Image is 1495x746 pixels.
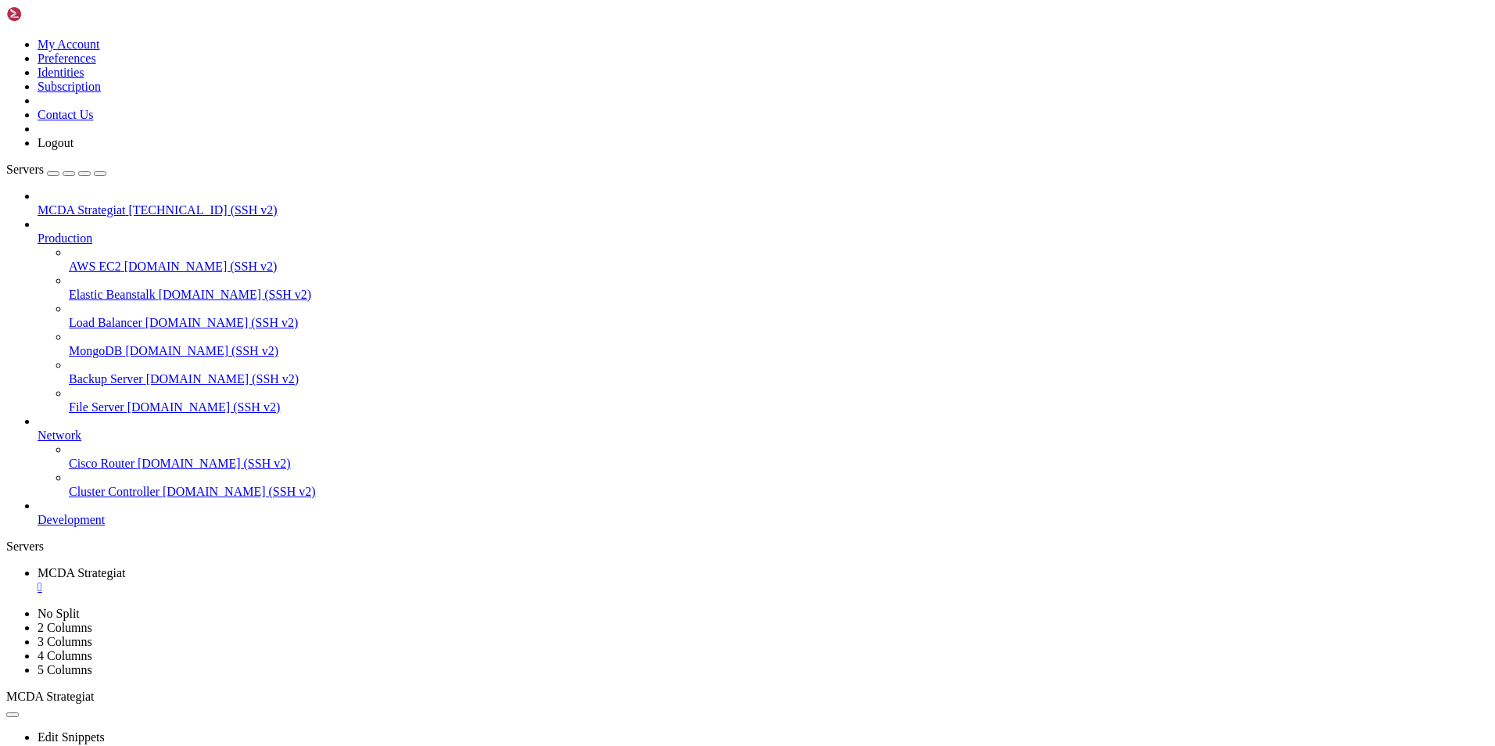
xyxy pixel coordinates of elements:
[6,541,1292,555] x-row: [DATE] 16:53:01,222 - freqtrade.worker - INFO - Bot heartbeat. PID=1, version='2025.9', state='RU...
[6,400,1292,414] x-row: [DATE] 16:43:01,182 - freqtrade.worker - INFO - Bot heartbeat. PID=1, version='2025.9', state='RU...
[6,386,1292,400] x-row: [DATE] 16:42:01,179 - freqtrade.worker - INFO - Bot heartbeat. PID=1, version='2025.9', state='RU...
[124,260,278,273] span: [DOMAIN_NAME] (SSH v2)
[159,288,312,301] span: [DOMAIN_NAME] (SSH v2)
[69,246,1489,274] li: AWS EC2 [DOMAIN_NAME] (SSH v2)
[6,527,1292,541] x-row: [DATE] 16:52:01,218 - freqtrade.worker - INFO - Bot heartbeat. PID=1, version='2025.9', state='RU...
[6,217,1292,231] x-row: [DATE] 16:30:01,123 - freqtrade.worker - INFO - Bot heartbeat. PID=1, version='2025.9', state='RU...
[6,429,1292,443] x-row: [DATE] 16:45:01,192 - freqtrade.worker - INFO - Bot heartbeat. PID=1, version='2025.9', state='RU...
[38,203,125,217] span: MCDA Strategiat
[6,260,1292,274] x-row: [DATE] 16:33:01,136 - freqtrade.worker - INFO - Bot heartbeat. PID=1, version='2025.9', state='RU...
[69,260,1489,274] a: AWS EC2 [DOMAIN_NAME] (SSH v2)
[69,471,1489,499] li: Cluster Controller [DOMAIN_NAME] (SSH v2)
[6,626,1292,640] x-row: root@ubuntu-4gb-hel1-1:~#
[6,372,1292,386] x-row: [DATE] 16:41:01,171 - freqtrade.worker - INFO - Bot heartbeat. PID=1, version='2025.9', state='RU...
[69,457,134,470] span: Cisco Router
[6,175,1292,189] x-row: [DATE] 16:27:01,111 - freqtrade.worker - INFO - Bot heartbeat. PID=1, version='2025.9', state='RU...
[6,246,1292,260] x-row: [DATE] 16:32:01,130 - freqtrade.worker - INFO - Bot heartbeat. PID=1, version='2025.9', state='RU...
[6,540,1489,554] div: Servers
[127,400,281,414] span: [DOMAIN_NAME] (SSH v2)
[38,136,73,149] a: Logout
[6,471,1292,485] x-row: [DATE] 16:48:01,203 - freqtrade.worker - INFO - Bot heartbeat. PID=1, version='2025.9', state='RU...
[38,566,125,579] span: MCDA Strategiat
[69,316,1489,330] a: Load Balancer [DOMAIN_NAME] (SSH v2)
[38,66,84,79] a: Identities
[38,635,92,648] a: 3 Columns
[6,48,1292,63] x-row: [DATE] 16:18:01,073 - freqtrade.worker - INFO - Bot heartbeat. PID=1, version='2025.9', state='RU...
[38,189,1489,217] li: MCDA Strategiat [TECHNICAL_ID] (SSH v2)
[6,555,1292,569] x-row: [DATE] 16:54:01,226 - freqtrade.worker - INFO - Bot heartbeat. PID=1, version='2025.9', state='RU...
[38,513,1489,527] a: Development
[38,38,100,51] a: My Account
[69,400,1489,414] a: File Server [DOMAIN_NAME] (SSH v2)
[163,485,316,498] span: [DOMAIN_NAME] (SSH v2)
[190,626,197,640] div: (26, 44)
[38,108,94,121] a: Contact Us
[38,663,92,676] a: 5 Columns
[6,330,1292,344] x-row: [DATE] 16:38:01,158 - freqtrade.worker - INFO - Bot heartbeat. PID=1, version='2025.9', state='RU...
[38,231,92,245] span: Production
[6,612,1292,626] x-row: [DATE] 16:58:01,243 - freqtrade.worker - INFO - Bot heartbeat. PID=1, version='2025.9', state='RU...
[69,330,1489,358] li: MongoDB [DOMAIN_NAME] (SSH v2)
[6,77,1292,91] x-row: [DATE] 16:20:01,082 - freqtrade.worker - INFO - Bot heartbeat. PID=1, version='2025.9', state='RU...
[38,580,1489,594] a: 
[38,513,105,526] span: Development
[6,231,1292,246] x-row: [DATE] 16:31:01,127 - freqtrade.worker - INFO - Bot heartbeat. PID=1, version='2025.9', state='RU...
[6,583,1292,597] x-row: [DATE] 16:56:01,234 - freqtrade.worker - INFO - Bot heartbeat. PID=1, version='2025.9', state='RU...
[6,288,1292,302] x-row: [DATE] 16:35:01,145 - freqtrade.worker - INFO - Bot heartbeat. PID=1, version='2025.9', state='RU...
[69,260,121,273] span: AWS EC2
[125,344,278,357] span: [DOMAIN_NAME] (SSH v2)
[69,485,1489,499] a: Cluster Controller [DOMAIN_NAME] (SSH v2)
[6,358,1292,372] x-row: [DATE] 16:40:01,166 - freqtrade.worker - INFO - Bot heartbeat. PID=1, version='2025.9', state='RU...
[6,569,1292,583] x-row: [DATE] 16:55:01,230 - freqtrade.worker - INFO - Bot heartbeat. PID=1, version='2025.9', state='RU...
[6,34,1292,48] x-row: [DATE] 16:17:01,067 - freqtrade.worker - INFO - Bot heartbeat. PID=1, version='2025.9', state='RU...
[6,161,1292,175] x-row: [DATE] 16:26:01,107 - freqtrade.worker - INFO - Bot heartbeat. PID=1, version='2025.9', state='RU...
[6,105,1292,119] x-row: [DATE] 16:22:01,090 - freqtrade.worker - INFO - Bot heartbeat. PID=1, version='2025.9', state='RU...
[38,429,1489,443] a: Network
[69,288,1489,302] a: Elastic Beanstalk [DOMAIN_NAME] (SSH v2)
[69,344,1489,358] a: MongoDB [DOMAIN_NAME] (SSH v2)
[6,597,1292,612] x-row: [DATE] 16:57:01,238 - freqtrade.worker - INFO - Bot heartbeat. PID=1, version='2025.9', state='RU...
[38,231,1489,246] a: Production
[38,80,101,93] a: Subscription
[69,316,142,329] span: Load Balancer
[6,274,1292,288] x-row: [DATE] 16:34:01,141 - freqtrade.worker - INFO - Bot heartbeat. PID=1, version='2025.9', state='RU...
[69,344,122,357] span: MongoDB
[6,163,106,176] a: Servers
[69,274,1489,302] li: Elastic Beanstalk [DOMAIN_NAME] (SSH v2)
[69,457,1489,471] a: Cisco Router [DOMAIN_NAME] (SSH v2)
[38,649,92,662] a: 4 Columns
[6,91,1292,105] x-row: [DATE] 16:21:01,086 - freqtrade.worker - INFO - Bot heartbeat. PID=1, version='2025.9', state='RU...
[69,358,1489,386] li: Backup Server [DOMAIN_NAME] (SSH v2)
[6,344,1292,358] x-row: [DATE] 16:39:01,162 - freqtrade.worker - INFO - Bot heartbeat. PID=1, version='2025.9', state='RU...
[6,20,1292,34] x-row: [DATE] 16:16:01,063 - freqtrade.worker - INFO - Bot heartbeat. PID=1, version='2025.9', state='RU...
[38,414,1489,499] li: Network
[138,457,291,470] span: [DOMAIN_NAME] (SSH v2)
[69,386,1489,414] li: File Server [DOMAIN_NAME] (SSH v2)
[69,288,156,301] span: Elastic Beanstalk
[69,400,124,414] span: File Server
[6,163,44,176] span: Servers
[6,302,1292,316] x-row: [DATE] 16:36:01,149 - freqtrade.worker - INFO - Bot heartbeat. PID=1, version='2025.9', state='RU...
[38,52,96,65] a: Preferences
[128,203,277,217] span: [TECHNICAL_ID] (SSH v2)
[6,147,1292,161] x-row: [DATE] 16:25:01,103 - freqtrade.worker - INFO - Bot heartbeat. PID=1, version='2025.9', state='RU...
[38,499,1489,527] li: Development
[38,730,105,744] a: Edit Snippets
[6,189,1292,203] x-row: [DATE] 16:28:01,115 - freqtrade.worker - INFO - Bot heartbeat. PID=1, version='2025.9', state='RU...
[6,457,1292,471] x-row: [DATE] 16:47:01,199 - freqtrade.worker - INFO - Bot heartbeat. PID=1, version='2025.9', state='RU...
[38,621,92,634] a: 2 Columns
[6,499,1292,513] x-row: [DATE] 16:50:01,211 - freqtrade.worker - INFO - Bot heartbeat. PID=1, version='2025.9', state='RU...
[38,217,1489,414] li: Production
[145,316,299,329] span: [DOMAIN_NAME] (SSH v2)
[69,372,143,386] span: Backup Server
[6,6,1292,20] x-row: [DATE] 16:15:01,058 - freqtrade.worker - INFO - Bot heartbeat. PID=1, version='2025.9', state='RU...
[69,302,1489,330] li: Load Balancer [DOMAIN_NAME] (SSH v2)
[38,429,81,442] span: Network
[6,690,94,703] span: MCDA Strategiat
[38,566,1489,594] a: MCDA Strategiat
[6,443,1292,457] x-row: [DATE] 16:46:01,195 - freqtrade.worker - INFO - Bot heartbeat. PID=1, version='2025.9', state='RU...
[6,485,1292,499] x-row: [DATE] 16:49:01,207 - freqtrade.worker - INFO - Bot heartbeat. PID=1, version='2025.9', state='RU...
[6,316,1292,330] x-row: [DATE] 16:37:01,154 - freqtrade.worker - INFO - Bot heartbeat. PID=1, version='2025.9', state='RU...
[69,485,160,498] span: Cluster Controller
